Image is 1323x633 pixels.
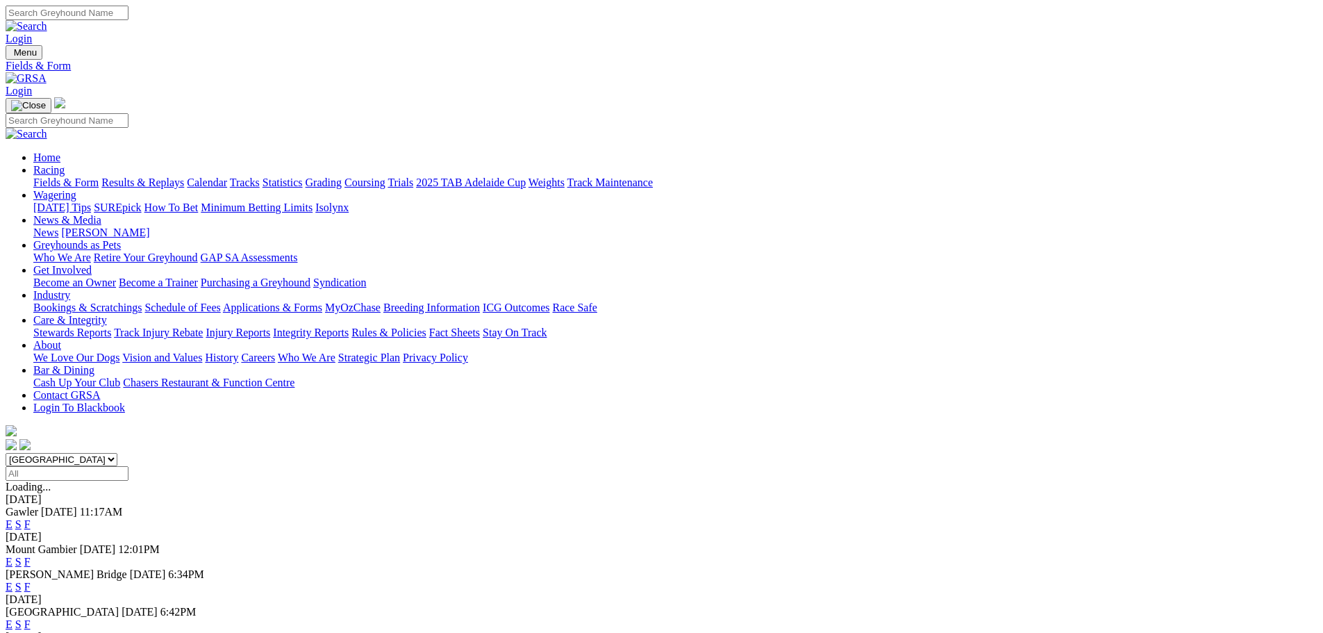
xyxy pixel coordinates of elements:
button: Toggle navigation [6,45,42,60]
span: Menu [14,47,37,58]
div: Bar & Dining [33,377,1317,389]
span: [DATE] [122,606,158,618]
a: News [33,227,58,238]
a: Get Involved [33,264,92,276]
span: [DATE] [130,568,166,580]
img: logo-grsa-white.png [54,97,65,108]
div: [DATE] [6,531,1317,543]
a: Race Safe [552,302,597,313]
span: Loading... [6,481,51,493]
a: Retire Your Greyhound [94,252,198,263]
a: F [24,556,31,568]
a: Care & Integrity [33,314,107,326]
a: Syndication [313,277,366,288]
a: Login To Blackbook [33,402,125,413]
a: S [15,618,22,630]
img: Search [6,128,47,140]
a: Cash Up Your Club [33,377,120,388]
a: Integrity Reports [273,327,349,338]
a: Chasers Restaurant & Function Centre [123,377,294,388]
a: About [33,339,61,351]
img: facebook.svg [6,439,17,450]
a: We Love Our Dogs [33,352,119,363]
span: Gawler [6,506,38,518]
div: Greyhounds as Pets [33,252,1317,264]
button: Toggle navigation [6,98,51,113]
a: How To Bet [144,202,199,213]
a: Strategic Plan [338,352,400,363]
a: SUREpick [94,202,141,213]
a: Fields & Form [33,176,99,188]
a: S [15,556,22,568]
div: About [33,352,1317,364]
a: Login [6,85,32,97]
a: Injury Reports [206,327,270,338]
span: Mount Gambier [6,543,77,555]
a: Applications & Forms [223,302,322,313]
a: History [205,352,238,363]
a: Wagering [33,189,76,201]
a: Schedule of Fees [144,302,220,313]
a: Statistics [263,176,303,188]
a: Become a Trainer [119,277,198,288]
a: E [6,618,13,630]
a: S [15,518,22,530]
div: [DATE] [6,493,1317,506]
a: E [6,518,13,530]
a: Careers [241,352,275,363]
div: Get Involved [33,277,1317,289]
input: Search [6,6,128,20]
a: Become an Owner [33,277,116,288]
img: twitter.svg [19,439,31,450]
img: GRSA [6,72,47,85]
a: Coursing [344,176,385,188]
a: Results & Replays [101,176,184,188]
span: 6:42PM [160,606,197,618]
span: [GEOGRAPHIC_DATA] [6,606,119,618]
a: Bar & Dining [33,364,94,376]
a: ICG Outcomes [483,302,549,313]
span: [PERSON_NAME] Bridge [6,568,127,580]
a: Calendar [187,176,227,188]
a: Greyhounds as Pets [33,239,121,251]
a: Stay On Track [483,327,547,338]
a: Track Maintenance [567,176,653,188]
a: Grading [306,176,342,188]
div: [DATE] [6,593,1317,606]
img: logo-grsa-white.png [6,425,17,436]
div: Racing [33,176,1317,189]
a: GAP SA Assessments [201,252,298,263]
a: Stewards Reports [33,327,111,338]
img: Search [6,20,47,33]
a: Rules & Policies [351,327,426,338]
a: Who We Are [33,252,91,263]
input: Select date [6,466,128,481]
a: Purchasing a Greyhound [201,277,310,288]
a: Weights [529,176,565,188]
a: Contact GRSA [33,389,100,401]
input: Search [6,113,128,128]
div: Wagering [33,202,1317,214]
a: Home [33,151,60,163]
a: Track Injury Rebate [114,327,203,338]
div: Industry [33,302,1317,314]
a: [PERSON_NAME] [61,227,149,238]
a: Privacy Policy [403,352,468,363]
div: News & Media [33,227,1317,239]
span: 11:17AM [80,506,123,518]
a: Industry [33,289,70,301]
a: Racing [33,164,65,176]
a: Bookings & Scratchings [33,302,142,313]
a: Tracks [230,176,260,188]
a: E [6,581,13,593]
a: F [24,618,31,630]
a: Trials [388,176,413,188]
a: Who We Are [278,352,335,363]
a: S [15,581,22,593]
a: Login [6,33,32,44]
span: 12:01PM [118,543,160,555]
a: Fields & Form [6,60,1317,72]
a: News & Media [33,214,101,226]
a: F [24,581,31,593]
